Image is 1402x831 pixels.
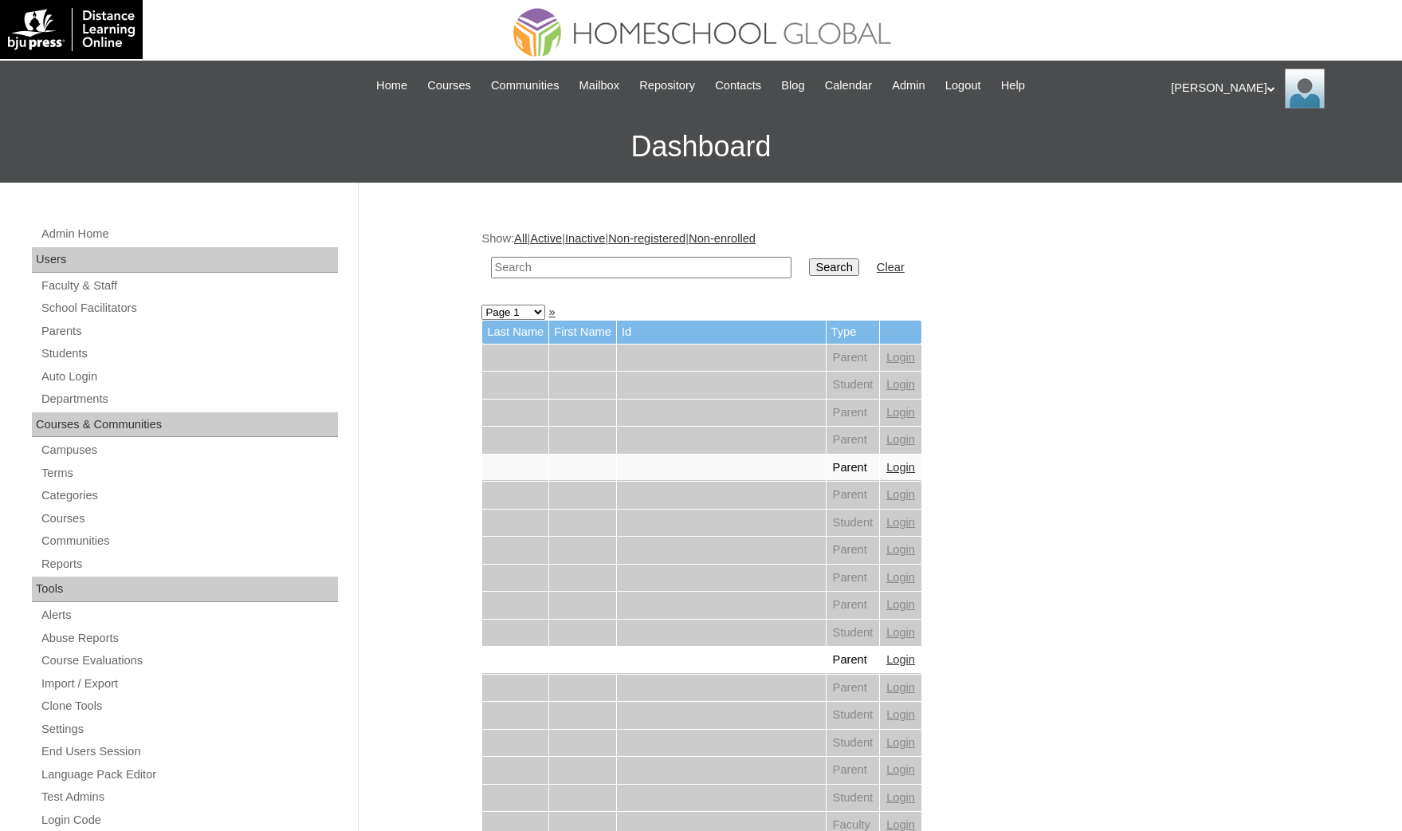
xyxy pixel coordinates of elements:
a: Home [368,77,415,95]
a: Login [886,736,915,749]
a: All [514,232,527,245]
a: Login [886,763,915,776]
td: Parent [827,400,880,427]
a: Blog [773,77,812,95]
div: Users [32,247,338,273]
span: Admin [892,77,925,95]
a: Login [886,543,915,556]
td: Student [827,785,880,812]
td: Parent [827,647,880,674]
td: Parent [827,565,880,592]
span: Mailbox [579,77,620,95]
div: [PERSON_NAME] [1171,69,1386,108]
a: Faculty & Staff [40,276,338,296]
a: Logout [937,77,989,95]
td: Student [827,620,880,647]
a: Departments [40,389,338,409]
span: Communities [491,77,560,95]
td: Parent [827,345,880,372]
span: Calendar [825,77,872,95]
a: Parents [40,321,338,341]
a: Help [993,77,1033,95]
td: Student [827,510,880,537]
div: Show: | | | | [481,230,1270,287]
a: Alerts [40,605,338,625]
a: Login [886,708,915,721]
a: Reports [40,554,338,574]
input: Search [809,258,858,276]
div: Tools [32,577,338,602]
span: Courses [427,77,471,95]
a: Non-enrolled [689,232,756,245]
a: Login [886,433,915,446]
td: Student [827,730,880,757]
a: Clone Tools [40,696,338,716]
a: Communities [483,77,567,95]
a: Settings [40,719,338,739]
td: Type [827,321,880,344]
a: Import / Export [40,674,338,694]
span: Contacts [715,77,761,95]
a: Courses [419,77,479,95]
span: Repository [639,77,695,95]
a: Clear [877,261,905,274]
a: Contacts [707,77,769,95]
div: Courses & Communities [32,412,338,438]
a: Admin Home [40,224,338,244]
a: Non-registered [608,232,685,245]
a: » [548,305,555,318]
td: Parent [827,757,880,784]
td: First Name [549,321,616,344]
td: Parent [827,455,880,482]
a: Terms [40,463,338,483]
td: Parent [827,592,880,619]
span: Home [376,77,407,95]
a: Login [886,571,915,584]
a: Communities [40,531,338,551]
a: Courses [40,509,338,529]
td: Id [617,321,826,344]
a: Login [886,488,915,501]
a: Login [886,406,915,419]
a: Login [886,378,915,391]
a: Login [886,681,915,694]
a: Categories [40,486,338,506]
td: Parent [827,537,880,564]
a: Login [886,461,915,474]
td: Last Name [482,321,548,344]
a: Login [886,516,915,529]
a: Login [886,598,915,611]
td: Student [827,702,880,729]
a: Calendar [817,77,880,95]
td: Student [827,372,880,399]
a: Login [886,653,915,666]
a: School Facilitators [40,298,338,318]
td: Parent [827,482,880,509]
a: Campuses [40,440,338,460]
img: Ariane Ebuen [1285,69,1325,108]
a: Test Admins [40,787,338,807]
img: logo-white.png [8,8,135,51]
a: Inactive [565,232,606,245]
td: Parent [827,675,880,702]
a: Login Code [40,810,338,830]
a: Repository [631,77,703,95]
a: Active [530,232,562,245]
h3: Dashboard [8,111,1394,183]
span: Blog [781,77,804,95]
a: End Users Session [40,742,338,762]
a: Course Evaluations [40,651,338,671]
td: Parent [827,427,880,454]
span: Logout [945,77,981,95]
a: Admin [884,77,933,95]
a: Login [886,351,915,364]
a: Login [886,626,915,639]
a: Abuse Reports [40,628,338,648]
input: Search [491,257,791,278]
span: Help [1001,77,1025,95]
a: Students [40,344,338,364]
a: Language Pack Editor [40,765,338,785]
a: Login [886,791,915,804]
a: Login [886,818,915,831]
a: Auto Login [40,367,338,387]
